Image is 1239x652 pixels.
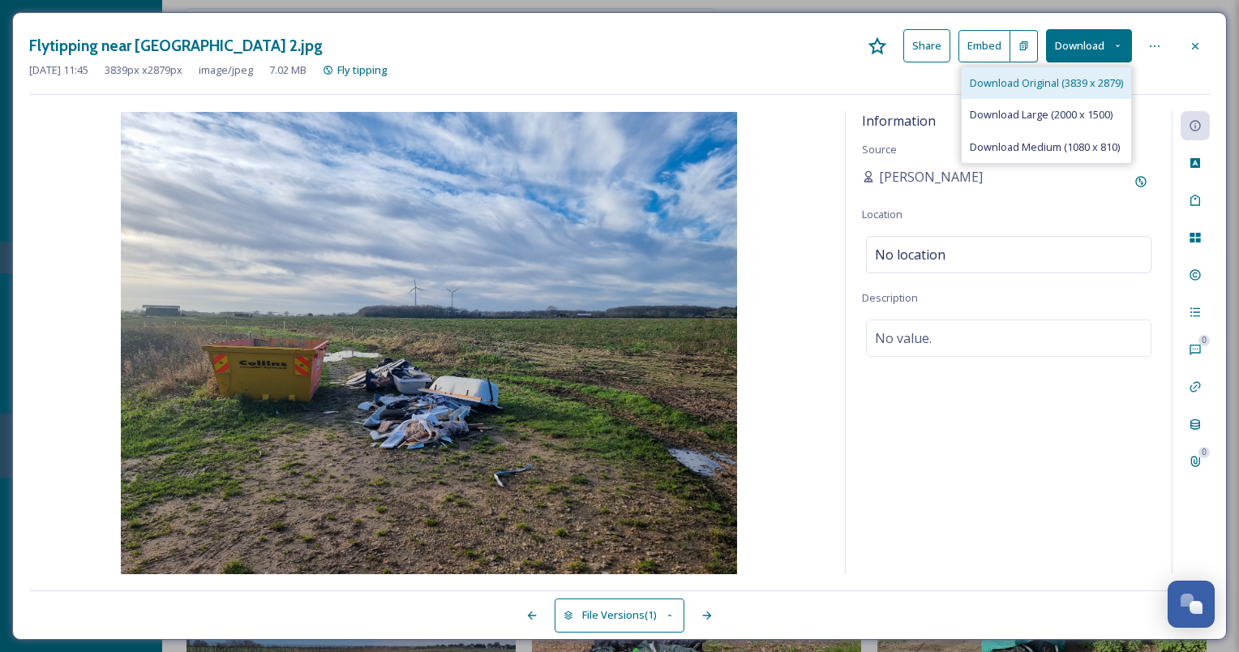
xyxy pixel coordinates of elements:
[1198,335,1210,346] div: 0
[1198,447,1210,458] div: 0
[105,62,182,78] span: 3839 px x 2879 px
[199,62,253,78] span: image/jpeg
[970,139,1120,155] span: Download Medium (1080 x 810)
[555,598,684,632] button: File Versions(1)
[1046,29,1132,62] button: Download
[862,112,936,130] span: Information
[862,142,897,157] span: Source
[903,29,950,62] button: Share
[337,62,388,77] span: Fly tipping
[958,30,1010,62] button: Embed
[1168,581,1215,628] button: Open Chat
[970,107,1113,122] span: Download Large (2000 x 1500)
[970,75,1123,91] span: Download Original (3839 x 2879)
[875,245,945,264] span: No location
[875,328,932,348] span: No value.
[862,290,918,305] span: Description
[29,34,323,58] h3: Flytipping near [GEOGRAPHIC_DATA] 2.jpg
[29,112,829,574] img: Flytipping%20near%20Waldringfield%202.jpg
[29,62,88,78] span: [DATE] 11:45
[269,62,307,78] span: 7.02 MB
[879,167,983,187] span: [PERSON_NAME]
[862,207,902,221] span: Location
